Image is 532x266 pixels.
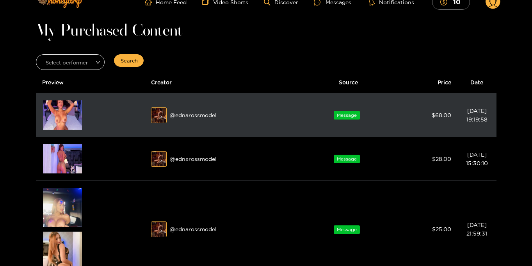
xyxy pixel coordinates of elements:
th: Creator [145,72,305,93]
span: Message [334,225,360,234]
span: [DATE] 19:19:58 [466,108,488,122]
img: xd0s2-whatsapp-image-2023-07-21-at-9-57-09-am.jpeg [151,152,167,167]
span: [DATE] 21:59:31 [466,222,487,236]
th: Preview [36,72,145,93]
img: 13EUL-5.825.png [43,144,82,173]
span: $ 68.00 [432,112,451,118]
button: Search [114,54,144,67]
h1: My Purchased Content [36,26,496,37]
span: [DATE] 15:30:10 [466,152,488,166]
img: xd0s2-whatsapp-image-2023-07-21-at-9-57-09-am.jpeg [151,108,167,123]
img: xd0s2-whatsapp-image-2023-07-21-at-9-57-09-am.jpeg [151,222,167,237]
th: Price [391,72,457,93]
img: ChyHP-21.7666505.png [43,100,82,130]
div: @ ednarossmodel [151,107,299,123]
div: @ ednarossmodel [151,151,299,167]
th: Source [306,72,391,93]
span: $ 25.00 [432,226,451,232]
span: Message [334,155,360,163]
span: $ 28.00 [432,156,451,162]
span: Message [334,111,360,120]
th: Date [457,72,496,93]
div: @ ednarossmodel [151,221,299,237]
